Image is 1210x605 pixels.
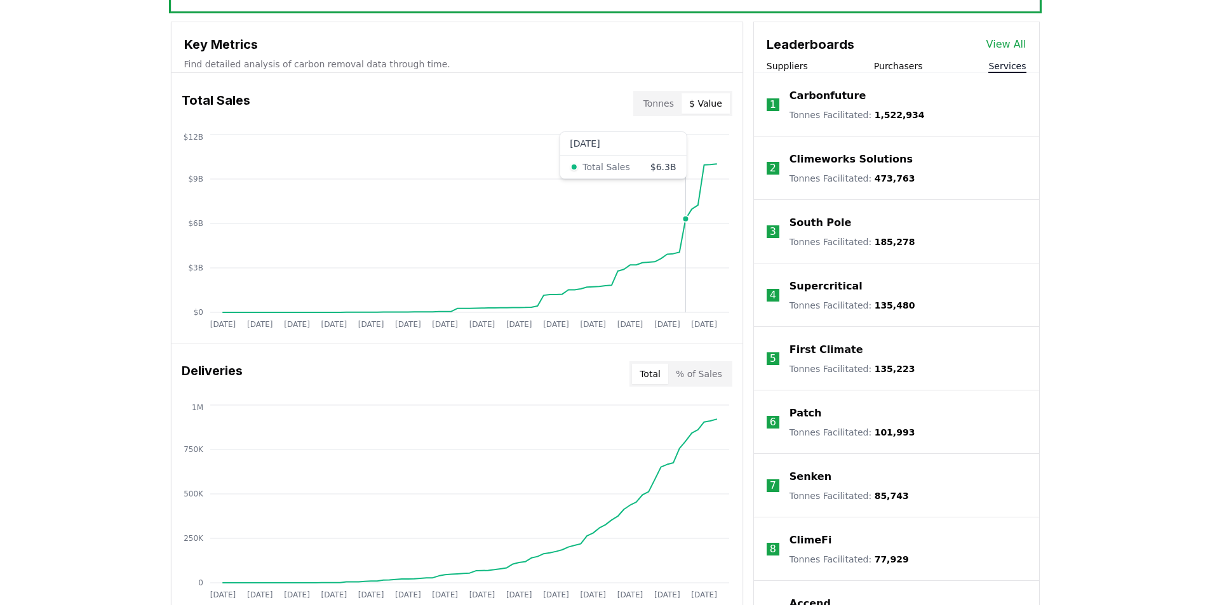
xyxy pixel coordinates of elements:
[543,320,569,329] tspan: [DATE]
[617,590,643,599] tspan: [DATE]
[284,590,310,599] tspan: [DATE]
[432,590,458,599] tspan: [DATE]
[875,237,915,247] span: 185,278
[636,93,682,114] button: Tonnes
[790,489,909,502] p: Tonnes Facilitated :
[790,406,822,421] a: Patch
[790,553,909,566] p: Tonnes Facilitated :
[182,361,243,387] h3: Deliveries
[691,590,717,599] tspan: [DATE]
[188,175,203,183] tspan: $9B
[184,445,204,454] tspan: 750K
[875,364,915,374] span: 135,223
[790,342,863,357] a: First Climate
[210,590,236,599] tspan: [DATE]
[654,320,680,329] tspan: [DATE]
[770,542,776,557] p: 8
[192,403,203,412] tspan: 1M
[580,320,606,329] tspan: [DATE]
[875,427,915,437] span: 101,993
[184,35,730,54] h3: Key Metrics
[246,320,272,329] tspan: [DATE]
[770,161,776,176] p: 2
[767,35,854,54] h3: Leaderboards
[198,578,203,587] tspan: 0
[506,590,532,599] tspan: [DATE]
[580,590,606,599] tspan: [DATE]
[358,320,384,329] tspan: [DATE]
[668,364,730,384] button: % of Sales
[469,320,495,329] tspan: [DATE]
[790,533,832,548] a: ClimeFi
[182,91,250,116] h3: Total Sales
[770,415,776,430] p: 6
[682,93,730,114] button: $ Value
[770,224,776,239] p: 3
[284,320,310,329] tspan: [DATE]
[210,320,236,329] tspan: [DATE]
[188,219,203,228] tspan: $6B
[875,110,925,120] span: 1,522,934
[790,279,863,294] a: Supercritical
[790,172,915,185] p: Tonnes Facilitated :
[691,320,717,329] tspan: [DATE]
[770,351,776,366] p: 5
[790,152,913,167] a: Climeworks Solutions
[790,426,915,439] p: Tonnes Facilitated :
[469,590,495,599] tspan: [DATE]
[184,489,204,498] tspan: 500K
[543,590,569,599] tspan: [DATE]
[770,288,776,303] p: 4
[875,300,915,310] span: 135,480
[790,469,831,484] a: Senken
[790,88,866,103] a: Carbonfuture
[790,299,915,312] p: Tonnes Facilitated :
[395,590,421,599] tspan: [DATE]
[790,236,915,248] p: Tonnes Facilitated :
[632,364,668,384] button: Total
[767,60,808,72] button: Suppliers
[246,590,272,599] tspan: [DATE]
[321,590,347,599] tspan: [DATE]
[790,109,925,121] p: Tonnes Facilitated :
[183,133,203,142] tspan: $12B
[875,491,909,501] span: 85,743
[432,320,458,329] tspan: [DATE]
[506,320,532,329] tspan: [DATE]
[875,554,909,564] span: 77,929
[184,534,204,543] tspan: 250K
[986,37,1026,52] a: View All
[184,58,730,70] p: Find detailed analysis of carbon removal data through time.
[395,320,421,329] tspan: [DATE]
[875,173,915,183] span: 473,763
[770,478,776,493] p: 7
[654,590,680,599] tspan: [DATE]
[193,308,203,317] tspan: $0
[321,320,347,329] tspan: [DATE]
[874,60,923,72] button: Purchasers
[988,60,1026,72] button: Services
[790,362,915,375] p: Tonnes Facilitated :
[188,263,203,272] tspan: $3B
[358,590,384,599] tspan: [DATE]
[617,320,643,329] tspan: [DATE]
[770,97,776,112] p: 1
[790,215,852,230] a: South Pole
